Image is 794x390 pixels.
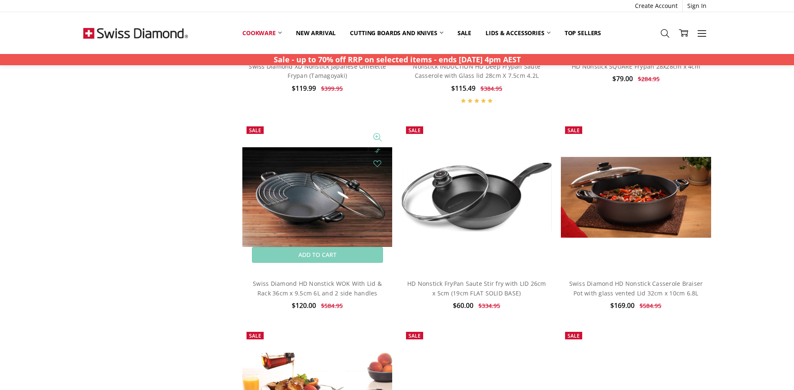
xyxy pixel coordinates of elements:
span: Sale [249,127,261,134]
a: Top Sellers [558,24,608,42]
a: Add to Cart [252,247,383,263]
strong: Sale - up to 70% off RRP on selected items - ends [DATE] 4pm AEST [274,54,521,64]
a: Swiss Diamond HD Nonstick Casserole Braiser Pot with glass vented Lid 32cm x 10cm 6.8L [561,122,711,272]
span: $584.95 [640,302,661,310]
a: Cutting boards and knives [343,24,450,42]
img: Swiss Diamond HD Nonstick WOK With Lid & Rack 36cm x 9.5cm 6L and 2 side handles [242,122,392,272]
img: Swiss Diamond HD Nonstick Casserole Braiser Pot with glass vented Lid 32cm x 10cm 6.8L [561,157,711,238]
img: Free Shipping On Every Order [83,12,188,54]
a: Swiss Diamond HD Nonstick Casserole Braiser Pot with glass vented Lid 32cm x 10cm 6.8L [569,280,703,297]
a: New arrival [289,24,343,42]
span: Sale [568,332,580,339]
span: Sale [568,127,580,134]
img: HD Nonstick FryPan Saute Stir fry with LID 26cm x 5cm (19cm FLAT SOLID BASE) [402,163,552,231]
span: $119.99 [292,84,316,93]
a: HD Nonstick FryPan Saute Stir fry with LID 26cm x 5cm (19cm FLAT SOLID BASE) [407,280,546,297]
span: Sale [409,127,421,134]
span: Sale [249,332,261,339]
span: $79.00 [612,74,633,83]
span: $334.95 [478,302,500,310]
a: Cookware [235,24,289,42]
a: HD Nonstick FryPan Saute Stir fry with LID 26cm x 5cm (19cm FLAT SOLID BASE) [402,122,552,272]
span: $115.49 [451,84,475,93]
a: Sale [450,24,478,42]
span: $120.00 [292,301,316,310]
a: HD Nonstick SQUARE Frypan 28x28cm x 4cm [572,62,700,70]
span: $399.95 [321,85,343,92]
a: Lids & Accessories [478,24,557,42]
a: Swiss Diamond HD Nonstick WOK With Lid & Rack 36cm x 9.5cm 6L and 2 side handles [253,280,382,297]
span: $284.95 [638,75,660,83]
span: Sale [409,332,421,339]
span: $584.95 [321,302,343,310]
span: $169.00 [610,301,635,310]
span: $384.95 [481,85,502,92]
span: $60.00 [453,301,473,310]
